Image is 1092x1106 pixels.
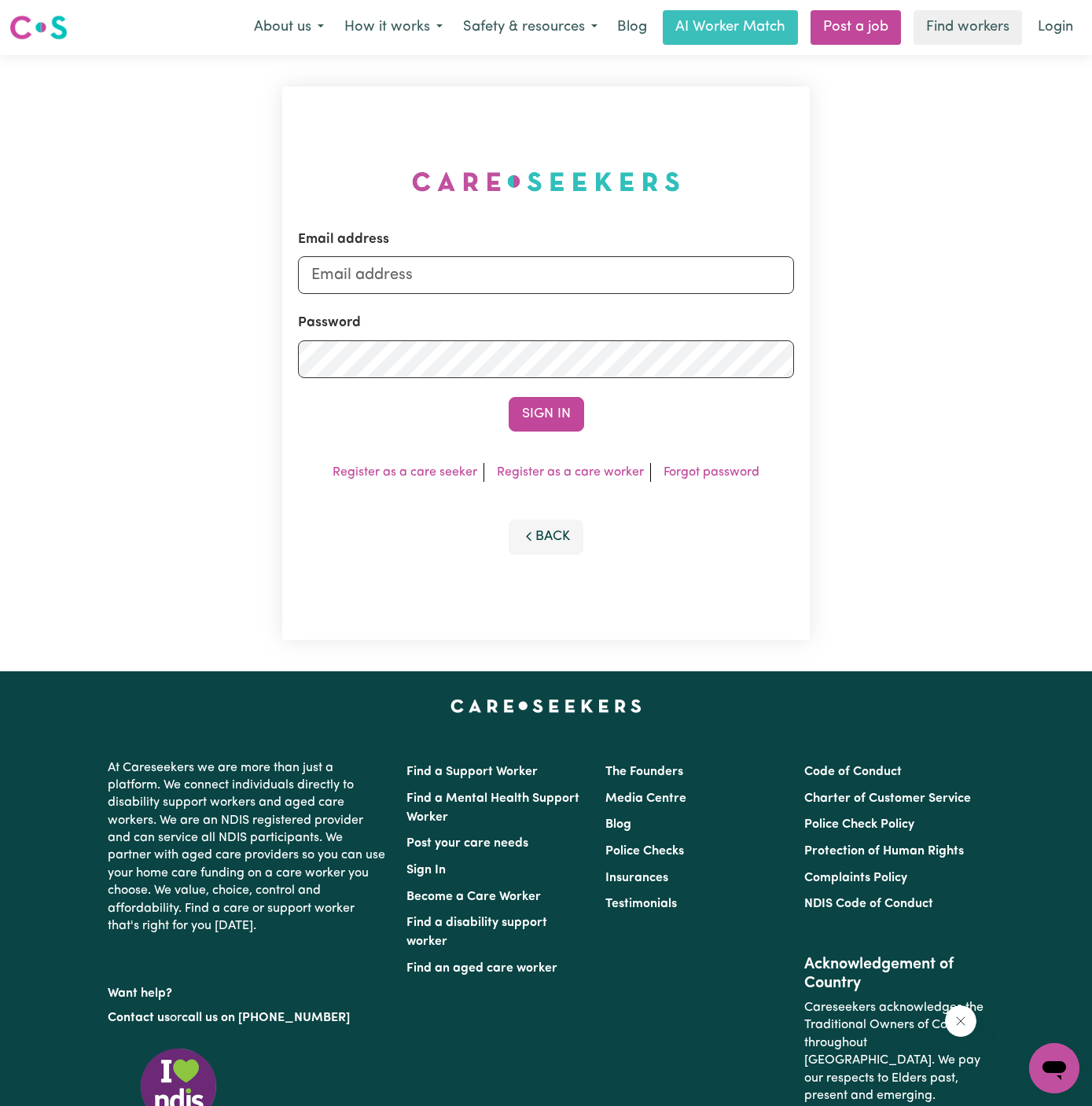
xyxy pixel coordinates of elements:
a: Register as a care worker [497,466,644,479]
a: NDIS Code of Conduct [804,898,933,910]
a: Police Checks [605,845,684,858]
iframe: Close message [945,1005,976,1037]
a: Find workers [914,10,1022,45]
span: Need any help? [9,11,95,24]
a: Blog [608,10,656,45]
a: Police Check Policy [804,818,914,831]
h2: Acknowledgement of Country [804,955,984,993]
a: call us on [PHONE_NUMBER] [182,1012,350,1024]
label: Email address [298,230,389,250]
a: Careseekers home page [450,700,642,712]
a: Register as a care seeker [333,466,477,479]
p: Want help? [108,979,388,1002]
button: How it works [334,11,453,44]
a: Complaints Policy [804,872,907,884]
label: Password [298,313,361,333]
button: About us [244,11,334,44]
a: Code of Conduct [804,766,902,778]
a: Careseekers logo [9,9,68,46]
a: Find a disability support worker [406,917,547,948]
button: Safety & resources [453,11,608,44]
button: Back [509,520,584,554]
a: Find a Support Worker [406,766,538,778]
a: Protection of Human Rights [804,845,964,858]
a: Post a job [811,10,901,45]
button: Sign In [509,397,584,432]
a: Find an aged care worker [406,962,557,975]
a: Insurances [605,872,668,884]
a: Post your care needs [406,837,528,850]
a: Testimonials [605,898,677,910]
a: Become a Care Worker [406,891,541,903]
a: Login [1028,10,1083,45]
p: At Careseekers we are more than just a platform. We connect individuals directly to disability su... [108,753,388,942]
a: Blog [605,818,631,831]
a: Find a Mental Health Support Worker [406,792,579,824]
a: Media Centre [605,792,686,805]
a: Charter of Customer Service [804,792,971,805]
p: or [108,1003,388,1033]
a: Contact us [108,1012,170,1024]
input: Email address [298,256,794,294]
a: The Founders [605,766,683,778]
a: Sign In [406,864,446,876]
img: Careseekers logo [9,13,68,42]
a: Forgot password [664,466,759,479]
iframe: Button to launch messaging window [1029,1043,1079,1093]
a: AI Worker Match [663,10,798,45]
